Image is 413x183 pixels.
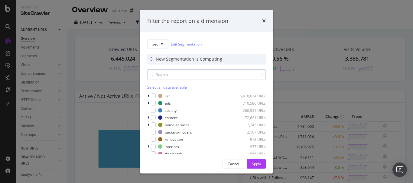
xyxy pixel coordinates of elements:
div: #nomatch [165,151,182,156]
div: Apply [252,161,261,166]
a: Edit Segmentation [171,41,202,47]
div: 886 URLs [236,151,266,156]
div: 2,167 URLs [236,129,266,134]
div: 937 URLs [236,144,266,149]
div: 72,621 URLs [236,115,266,120]
button: seo [147,39,168,49]
div: 260,031 URLs [236,108,266,113]
div: New Segmentation is Computing [156,56,223,62]
div: 5,418,024 URLs [236,93,266,98]
div: renovation [165,137,183,142]
span: seo [152,41,158,46]
div: Cancel [228,161,239,166]
div: Open Intercom Messenger [392,162,407,177]
div: Select all data available [147,85,266,90]
input: Search [147,69,266,80]
div: times [262,17,266,25]
div: packers-movers [165,129,192,134]
div: list [165,93,170,98]
div: content [165,115,177,120]
button: Cancel [223,159,244,169]
div: 978 URLs [236,137,266,142]
div: modal [140,10,273,173]
div: 2,245 URLs [236,122,266,127]
div: Filter the report on a dimension [147,17,228,25]
div: ads [165,100,171,106]
button: Apply [247,159,266,169]
div: home-services [165,122,190,127]
div: 710,586 URLs [236,100,266,106]
div: interiors [165,144,179,149]
div: society [165,108,177,113]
